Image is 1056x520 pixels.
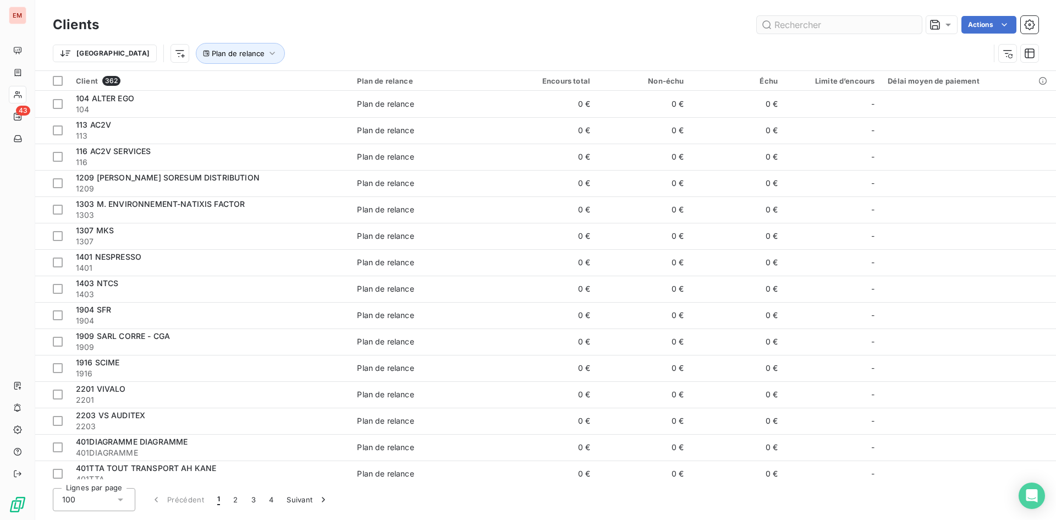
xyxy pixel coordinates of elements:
span: 104 ALTER EGO [76,94,134,103]
span: 401TTA [76,474,344,485]
div: Limite d’encours [791,76,875,85]
td: 0 € [597,170,690,196]
div: Plan de relance [357,151,414,162]
td: 0 € [597,329,690,355]
td: 0 € [597,249,690,276]
td: 0 € [597,117,690,144]
td: 0 € [690,461,784,487]
span: 2203 VS AUDITEX [76,410,145,420]
span: 1909 [76,342,344,353]
span: 1209 [PERSON_NAME] SORESUM DISTRIBUTION [76,173,260,182]
td: 0 € [503,329,597,355]
span: - [871,178,875,189]
h3: Clients [53,15,99,35]
span: 1916 [76,368,344,379]
button: Suivant [280,488,335,511]
span: 401DIAGRAMME DIAGRAMME [76,437,188,446]
span: 1909 SARL CORRE - CGA [76,331,170,341]
span: 1303 M. ENVIRONNEMENT-NATIXIS FACTOR [76,199,245,209]
td: 0 € [690,117,784,144]
td: 0 € [503,434,597,461]
td: 0 € [503,223,597,249]
input: Rechercher [757,16,922,34]
button: [GEOGRAPHIC_DATA] [53,45,157,62]
td: 0 € [690,91,784,117]
span: 100 [62,494,75,505]
span: - [871,442,875,453]
span: 1904 SFR [76,305,111,314]
span: - [871,468,875,479]
span: 1401 [76,262,344,273]
td: 0 € [690,249,784,276]
div: Plan de relance [357,98,414,110]
td: 0 € [503,408,597,434]
td: 0 € [597,381,690,408]
td: 0 € [597,355,690,381]
span: 362 [102,76,120,86]
td: 0 € [690,408,784,434]
span: 113 AC2V [76,120,111,129]
td: 0 € [503,249,597,276]
span: 1 [217,494,220,505]
span: - [871,125,875,136]
span: 116 AC2V SERVICES [76,146,151,156]
span: - [871,310,875,321]
span: 1307 [76,236,344,247]
td: 0 € [690,144,784,170]
div: Plan de relance [357,363,414,374]
span: - [871,98,875,110]
div: Plan de relance [357,310,414,321]
span: 1303 [76,210,344,221]
div: Plan de relance [357,204,414,215]
button: Actions [961,16,1016,34]
div: Plan de relance [357,178,414,189]
td: 0 € [597,302,690,329]
span: 1403 NTCS [76,278,118,288]
td: 0 € [597,461,690,487]
td: 0 € [503,196,597,223]
img: Logo LeanPay [9,496,26,513]
div: Plan de relance [357,468,414,479]
td: 0 € [597,144,690,170]
div: Plan de relance [357,283,414,294]
span: - [871,336,875,347]
span: 116 [76,157,344,168]
td: 0 € [503,381,597,408]
td: 0 € [597,91,690,117]
td: 0 € [503,461,597,487]
span: - [871,283,875,294]
span: 113 [76,130,344,141]
td: 0 € [597,408,690,434]
span: 1904 [76,315,344,326]
div: Délai moyen de paiement [888,76,1049,85]
td: 0 € [503,302,597,329]
td: 0 € [597,196,690,223]
td: 0 € [597,223,690,249]
span: Plan de relance [212,49,265,58]
div: Non-échu [603,76,684,85]
div: Plan de relance [357,442,414,453]
td: 0 € [503,117,597,144]
td: 0 € [690,329,784,355]
td: 0 € [503,276,597,302]
div: EM [9,7,26,24]
div: Plan de relance [357,125,414,136]
td: 0 € [503,91,597,117]
span: Client [76,76,98,85]
button: 1 [211,488,227,511]
div: Open Intercom Messenger [1019,483,1045,509]
button: 4 [262,488,280,511]
td: 0 € [690,196,784,223]
td: 0 € [690,302,784,329]
div: Plan de relance [357,257,414,268]
span: 401DIAGRAMME [76,447,344,458]
div: Plan de relance [357,415,414,426]
div: Plan de relance [357,76,496,85]
span: - [871,204,875,215]
td: 0 € [690,381,784,408]
td: 0 € [690,223,784,249]
span: 401TTA TOUT TRANSPORT AH KANE [76,463,216,473]
span: 2201 [76,395,344,406]
span: - [871,389,875,400]
span: 1916 SCIME [76,358,120,367]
